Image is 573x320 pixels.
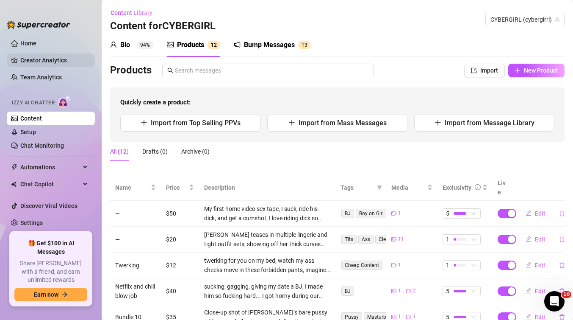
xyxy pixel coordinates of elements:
[214,42,217,48] span: 2
[175,66,369,75] input: Search messages
[358,235,374,244] span: Ass
[559,314,565,320] span: delete
[161,201,199,227] td: $50
[204,256,330,275] div: twerking for you on my bed, watch my ass cheeks move in these forbidden pants, imagine yourself i...
[398,209,401,217] span: 1
[446,261,449,270] span: 1
[11,164,18,171] span: thunderbolt
[559,211,565,216] span: delete
[110,175,161,201] th: Name
[204,282,330,300] div: sucking, gagging, giving my date a BJ, I made him so fucking hard... I got horny during our Netfl...
[7,20,70,29] img: logo-BBDzfeDw.svg
[20,160,80,174] span: Automations
[14,288,87,301] button: Earn nowarrow-right
[199,175,335,201] th: Description
[471,67,477,73] span: import
[110,253,161,278] td: Twerking
[298,41,311,49] sup: 13
[34,291,58,298] span: Earn now
[391,314,396,320] span: picture
[435,119,441,126] span: plus
[341,209,354,218] span: BJ
[414,115,554,132] button: Import from Message Library
[302,42,304,48] span: 1
[120,98,191,106] strong: Quickly create a product:
[406,289,411,294] span: video-camera
[559,262,565,268] span: delete
[555,17,560,22] span: team
[552,233,572,246] button: delete
[526,210,531,216] span: edit
[58,95,71,108] img: AI Chatter
[142,147,168,156] div: Drafts (0)
[244,40,295,50] div: Bump Messages
[304,42,307,48] span: 3
[524,67,558,74] span: New Product
[137,41,153,49] sup: 94%
[515,67,520,73] span: plus
[446,286,449,296] span: 5
[464,64,505,77] button: Import
[406,314,411,320] span: video-camera
[110,20,216,33] h3: Content for CYBERGIRL
[335,175,386,201] th: Tags
[519,207,552,220] button: Edit
[535,210,545,217] span: Edit
[526,262,531,268] span: edit
[20,129,36,135] a: Setup
[167,67,173,73] span: search
[151,119,241,127] span: Import from Top Selling PPVs
[110,278,161,304] td: Netflix and chill blow job
[535,288,545,295] span: Edit
[20,202,78,209] a: Discover Viral Videos
[177,40,204,50] div: Products
[544,291,565,312] iframe: Intercom live chat
[211,42,214,48] span: 1
[161,175,199,201] th: Price
[20,40,36,47] a: Home
[340,183,374,192] span: Tags
[377,185,382,190] span: filter
[526,288,531,294] span: edit
[62,292,68,298] span: arrow-right
[234,41,241,48] span: notification
[208,41,220,49] sup: 12
[559,236,565,242] span: delete
[391,183,425,192] span: Media
[446,235,449,244] span: 1
[110,227,161,253] td: —
[375,235,403,244] span: Cleavage
[391,289,396,294] span: picture
[161,278,199,304] td: $40
[120,115,260,132] button: Import from Top Selling PPVs
[446,209,449,218] span: 5
[386,175,437,201] th: Media
[111,9,152,16] span: Content Library
[167,41,174,48] span: picture
[552,284,572,298] button: delete
[559,288,565,294] span: delete
[288,119,295,126] span: plus
[161,253,199,278] td: $12
[14,239,87,256] span: 🎁 Get $100 in AI Messages
[445,119,534,127] span: Import from Message Library
[11,181,17,187] img: Chat Copilot
[204,230,330,249] div: [PERSON_NAME] teases in multiple lingerie and tight outfit sets, showing off her thick curves and...
[20,177,80,191] span: Chat Copilot
[475,184,481,190] span: info-circle
[526,314,531,320] span: edit
[398,287,401,295] span: 1
[375,181,384,194] span: filter
[341,261,382,270] span: Cheap Content
[110,201,161,227] td: —
[20,74,62,81] a: Team Analytics
[12,99,55,107] span: Izzy AI Chatter
[299,119,387,127] span: Import from Mass Messages
[391,237,396,242] span: picture
[267,115,407,132] button: Import from Mass Messages
[508,64,565,77] button: New Product
[14,259,87,284] span: Share [PERSON_NAME] with a friend, and earn unlimited rewards
[413,287,416,295] span: 2
[110,6,159,20] button: Content Library
[480,67,498,74] span: Import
